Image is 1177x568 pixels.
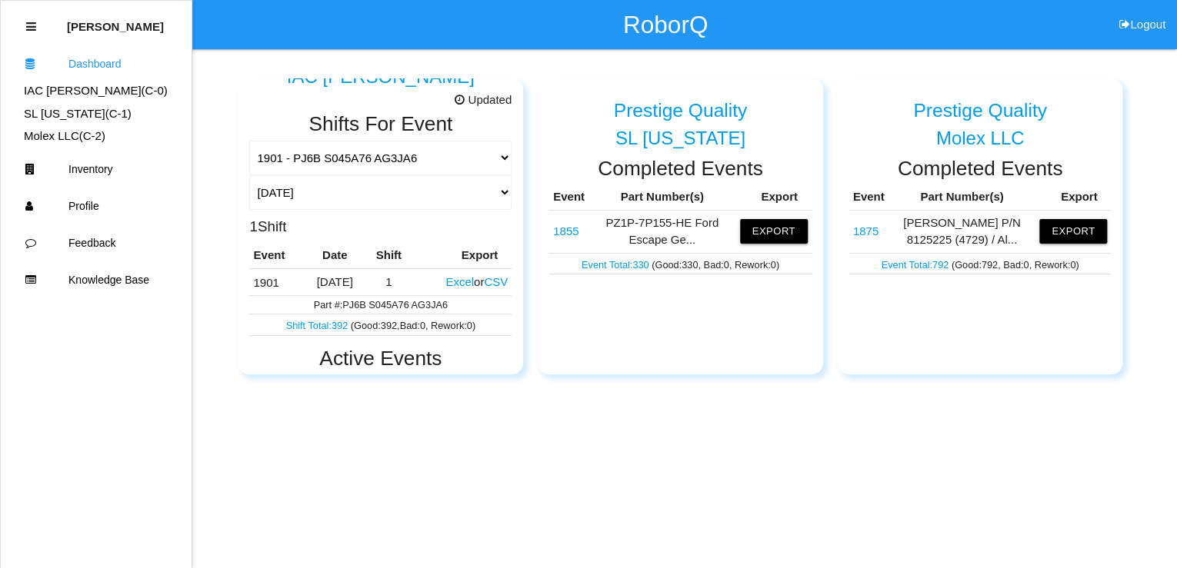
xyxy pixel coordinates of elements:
td: PZ1P-7P155-HE Ford Escape Ge... [588,210,736,253]
a: 1855 [553,224,578,237]
a: Shift Total:392 [286,320,351,331]
h2: Active Events [249,347,512,370]
a: Event Total:330 [582,259,652,271]
th: Event [849,184,889,210]
a: Dashboard [1,45,192,82]
td: PJ6B S045A76 AG3JA6 [249,268,304,296]
a: Profile [1,188,192,224]
button: Excel [445,275,474,288]
p: (Good: 792 , Bad: 0 , Rework: 0 ) [853,255,1108,272]
a: Inventory [1,151,192,188]
p: Thomas Sontag [67,8,164,33]
td: Alma P/N 8125225 (4729) / Alma P/N 8125693 (4739) [849,210,889,253]
th: Part Number(s) [888,184,1035,210]
span: Updated [455,91,512,109]
h2: Completed Events [549,158,812,180]
a: IAC [PERSON_NAME](C-0) [24,84,168,97]
p: (Good: 330 , Bad: 0 , Rework: 0 ) [553,255,808,272]
button: CSV [484,275,508,288]
th: Event [249,243,304,268]
div: or [444,274,508,291]
h2: Shifts For Event [249,113,512,135]
a: Feedback [1,224,192,261]
h5: Prestige Quality [614,100,748,121]
td: Part #: PJ6B S045A76 AG3JA6 [249,296,512,314]
td: [PERSON_NAME] P/N 8125225 (4729) / Al... [888,210,1035,253]
button: Export [1039,219,1107,244]
div: Molex LLC's Dashboard [1,128,192,145]
div: IAC Alma's Dashboard [1,82,192,100]
div: SL [US_STATE] [549,128,812,148]
h3: 1 Shift [249,215,286,234]
div: Molex LLC [849,128,1112,148]
button: Export [740,219,808,244]
h5: Prestige Quality [913,100,1047,121]
th: Export [1035,184,1111,210]
td: [DATE] [304,268,365,296]
div: SL Tennessee's Dashboard [1,105,192,123]
td: PZ1P-7P155-HE Ford Escape Gear Shift Assy [549,210,588,253]
th: Date [304,243,365,268]
a: Prestige Quality SL [US_STATE] [549,88,812,149]
a: SL [US_STATE](C-1) [24,107,132,120]
a: Prestige Quality Molex LLC [849,88,1112,149]
h2: Completed Events [849,158,1112,180]
th: Export [736,184,812,210]
a: Knowledge Base [1,261,192,298]
th: Export [412,243,512,268]
div: Close [26,8,36,45]
p: ( Good : 392 , Bad : 0 , Rework: 0 ) [253,316,508,333]
td: 1 [365,268,412,296]
th: Part Number(s) [588,184,736,210]
a: 1875 [853,224,879,237]
a: Event Total:792 [881,259,951,271]
a: Molex LLC(C-2) [24,129,105,142]
th: Shift [365,243,412,268]
th: Event [549,184,588,210]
